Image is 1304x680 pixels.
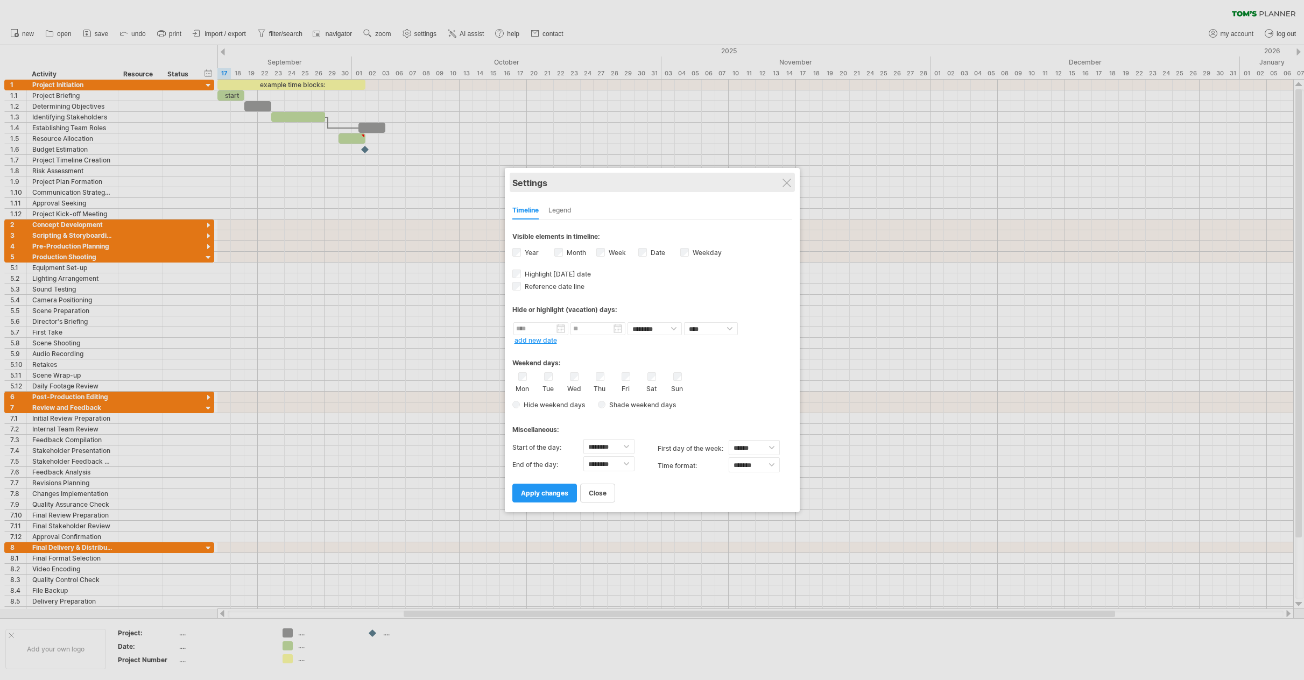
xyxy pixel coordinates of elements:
[512,173,792,192] div: Settings
[605,401,676,409] span: Shade weekend days
[690,249,722,257] label: Weekday
[512,306,792,314] div: Hide or highlight (vacation) days:
[541,382,555,393] label: Tue
[671,382,684,393] label: Sun
[512,202,539,219] div: Timeline
[645,382,658,393] label: Sat
[520,401,585,409] span: Hide weekend days
[548,202,572,219] div: Legend
[523,282,584,291] span: Reference date line
[512,484,577,502] a: apply changes
[589,489,607,497] span: close
[512,439,583,456] label: Start of the day:
[649,249,665,257] label: Date
[607,249,626,257] label: Week
[512,349,792,370] div: Weekend days:
[658,457,729,474] label: Time format:
[512,456,583,473] label: End of the day:
[512,415,792,436] div: Miscellaneous:
[516,382,529,393] label: Mon
[567,382,581,393] label: Wed
[523,270,591,278] span: Highlight [DATE] date
[523,249,539,257] label: Year
[619,382,632,393] label: Fri
[580,484,615,502] a: close
[521,489,568,497] span: apply changes
[593,382,607,393] label: Thu
[514,336,557,344] a: add new date
[512,232,792,244] div: Visible elements in timeline:
[658,440,729,457] label: first day of the week:
[565,249,586,257] label: Month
